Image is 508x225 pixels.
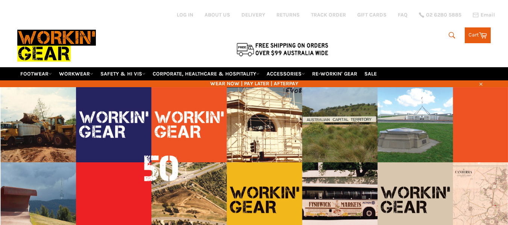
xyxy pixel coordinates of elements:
a: Email [473,12,495,18]
img: Workin Gear leaders in Workwear, Safety Boots, PPE, Uniforms. Australia's No.1 in Workwear [17,24,96,67]
a: RETURNS [276,11,300,18]
a: ACCESSORIES [264,67,308,80]
a: FOOTWEAR [17,67,55,80]
span: WEAR NOW | PAY LATER | AFTERPAY [17,80,491,87]
a: SALE [361,67,380,80]
span: 02 6280 5885 [426,12,461,18]
a: WORKWEAR [56,67,96,80]
a: DELIVERY [241,11,265,18]
img: Flat $9.95 shipping Australia wide [235,41,329,57]
a: Cart [465,27,491,43]
a: FAQ [398,11,408,18]
a: CORPORATE, HEALTHCARE & HOSPITALITY [150,67,262,80]
a: ABOUT US [205,11,230,18]
a: 02 6280 5885 [419,12,461,18]
a: SAFETY & HI VIS [97,67,149,80]
a: Log in [177,12,193,18]
span: Email [481,12,495,18]
a: RE-WORKIN' GEAR [309,67,360,80]
a: TRACK ORDER [311,11,346,18]
a: GIFT CARDS [357,11,387,18]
